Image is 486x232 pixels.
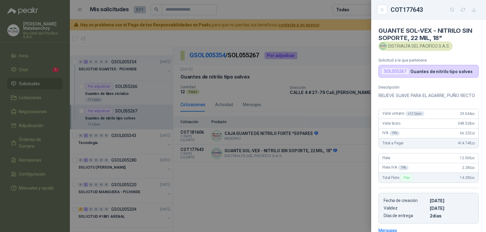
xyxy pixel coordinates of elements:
p: Solicitud a la que pertenece [378,58,479,62]
span: Valor unitario [382,111,424,116]
img: Company Logo [380,43,386,49]
p: Validez [384,206,427,211]
button: Close [378,6,386,13]
span: Total a Pagar [382,141,404,145]
span: 12.000 [460,156,475,160]
p: Guantes de nitrilo tipo solvex [410,69,473,74]
span: ,00 [471,166,475,170]
span: 348.528 [458,121,475,126]
span: ,00 [471,176,475,180]
span: Flete [382,156,390,160]
p: [DATE] [430,198,474,203]
span: Flete IVA [382,165,409,170]
h4: GUANTE SOL-VEX - NITRILO SIN SOPORTE, 22 MIL, 18" [378,27,479,42]
span: Total Flete [382,174,414,181]
span: 14.280 [460,176,475,180]
span: 414.748 [458,141,475,145]
span: ,00 [471,156,475,160]
span: 66.220 [460,131,475,135]
p: [DATE] [430,206,474,211]
div: 19 % [389,131,400,136]
div: COT177643 [391,5,479,15]
p: Fecha de creación [384,198,427,203]
div: x 12 Cajas [406,111,424,116]
span: ,32 [471,142,475,145]
span: Valor bruto [382,121,400,126]
span: ,32 [471,132,475,135]
span: 2.280 [462,166,475,170]
p: 2 dias [430,213,474,218]
span: IVA [382,131,400,136]
span: ,00 [471,122,475,125]
span: 29.044 [460,112,475,116]
div: Flex [400,174,412,181]
p: RELIEVE SUAVE PARA EL AGARRE, PUÑO RECTO [378,92,479,99]
span: ,00 [471,112,475,116]
div: SOL055267 [381,68,409,75]
div: DISTRIALFA DEL PACIFICO S.A.S. [378,42,453,51]
div: 19 % [398,165,409,170]
p: Días de entrega [384,213,427,218]
p: Descripción [378,85,479,89]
